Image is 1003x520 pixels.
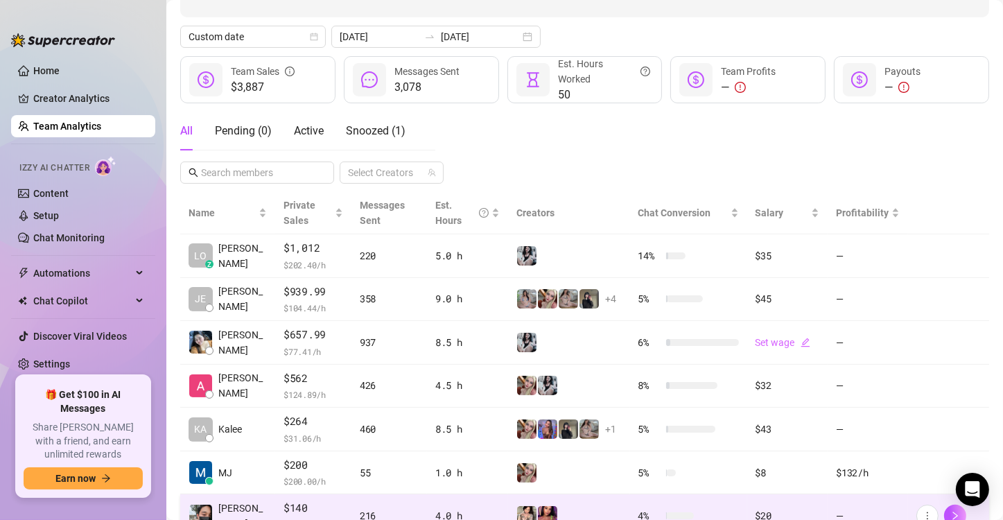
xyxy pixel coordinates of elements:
div: 460 [360,422,419,437]
span: [PERSON_NAME] [218,284,267,314]
img: Alexicon Ortiag… [189,374,212,397]
img: Anna [517,376,537,395]
span: question-circle [479,198,489,228]
div: — [884,79,921,96]
div: $132 /h [836,465,900,480]
span: $657.99 [284,327,343,343]
img: logo-BBDzfeDw.svg [11,33,115,47]
span: JE [195,291,207,306]
span: Messages Sent [394,66,460,77]
div: 9.0 h [435,291,500,306]
div: 1.0 h [435,465,500,480]
td: — [828,234,908,278]
a: Content [33,188,69,199]
img: Anna [517,419,537,439]
span: $ 202.40 /h [284,258,343,272]
button: Earn nowarrow-right [24,467,143,489]
div: $43 [756,422,820,437]
td: — [828,278,908,322]
span: $140 [284,500,343,517]
a: Settings [33,358,70,370]
img: Anna [559,419,578,439]
img: Chat Copilot [18,296,27,306]
div: $32 [756,378,820,393]
span: Chat Conversion [638,207,711,218]
th: Name [180,192,275,234]
span: Custom date [189,26,317,47]
span: $ 77.41 /h [284,345,343,358]
img: Anna [579,289,599,309]
div: All [180,123,193,139]
span: search [189,168,198,177]
img: Daisy [579,419,599,439]
span: MJ [218,465,232,480]
a: Setup [33,210,59,221]
td: — [828,408,908,451]
div: 4.5 h [435,378,500,393]
span: Messages Sent [360,200,405,226]
div: Pending ( 0 ) [215,123,272,139]
img: Sadie [517,333,537,352]
span: 5 % [638,291,661,306]
td: — [828,365,908,408]
div: Est. Hours Worked [558,56,651,87]
span: $939.99 [284,284,343,300]
span: dollar-circle [851,71,868,88]
input: End date [441,29,520,44]
div: Team Sales [231,64,295,79]
span: 5 % [638,422,661,437]
a: Home [33,65,60,76]
span: team [428,168,436,177]
span: to [424,31,435,42]
span: Share [PERSON_NAME] with a friend, and earn unlimited rewards [24,421,143,462]
span: swap-right [424,31,435,42]
div: $8 [756,465,820,480]
div: $35 [756,248,820,263]
div: Est. Hours [435,198,489,228]
span: arrow-right [101,474,111,483]
div: — [721,79,776,96]
a: Set wageedit [756,337,810,348]
div: 358 [360,291,419,306]
span: question-circle [640,56,650,87]
span: 8 % [638,378,661,393]
div: 937 [360,335,419,350]
span: LO [195,248,207,263]
a: Team Analytics [33,121,101,132]
th: Creators [508,192,630,234]
div: z [205,260,213,268]
span: $3,887 [231,79,295,96]
img: Sadie [517,246,537,266]
img: Daisy [559,289,578,309]
div: 220 [360,248,419,263]
span: exclamation-circle [735,82,746,93]
a: Chat Monitoring [33,232,105,243]
span: Payouts [884,66,921,77]
span: [PERSON_NAME] [218,370,267,401]
div: Open Intercom Messenger [956,473,989,506]
span: Chat Copilot [33,290,132,312]
span: $ 104.44 /h [284,301,343,315]
div: 426 [360,378,419,393]
span: edit [801,338,810,347]
td: — [828,321,908,365]
span: hourglass [525,71,541,88]
span: $ 124.89 /h [284,388,343,401]
span: Snoozed ( 1 ) [346,124,405,137]
span: $200 [284,457,343,474]
img: Ava [538,419,557,439]
span: 14 % [638,248,661,263]
span: exclamation-circle [898,82,909,93]
span: Active [294,124,324,137]
span: $ 200.00 /h [284,474,343,488]
span: info-circle [285,64,295,79]
span: calendar [310,33,318,41]
img: Anna [538,289,557,309]
img: AI Chatter [95,156,116,176]
img: Anna [517,463,537,483]
div: 55 [360,465,419,480]
span: thunderbolt [18,268,29,279]
span: 5 % [638,465,661,480]
img: Daisy [517,289,537,309]
span: + 1 [605,422,616,437]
